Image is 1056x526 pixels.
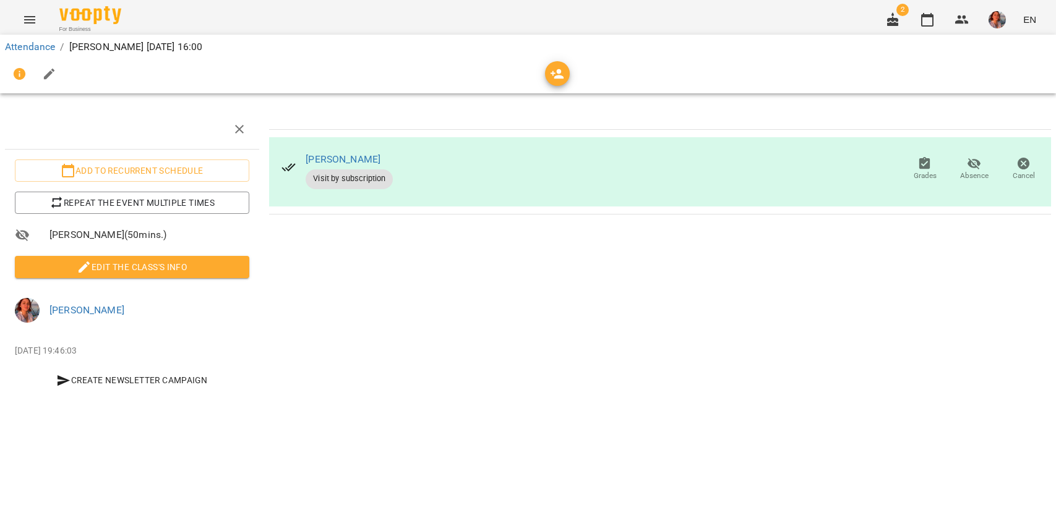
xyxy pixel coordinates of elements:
[5,41,55,53] a: Attendance
[69,40,203,54] p: [PERSON_NAME] [DATE] 16:00
[49,304,124,316] a: [PERSON_NAME]
[306,173,393,184] span: Visit by subscription
[900,152,950,187] button: Grades
[15,159,249,182] button: Add to recurrent schedule
[25,163,239,178] span: Add to recurrent schedule
[989,11,1006,28] img: 1ca8188f67ff8bc7625fcfef7f64a17b.jpeg
[1023,13,1036,26] span: EN
[1018,8,1041,31] button: EN
[15,5,45,35] button: Menu
[5,40,1051,54] nav: breadcrumb
[999,152,1049,187] button: Cancel
[950,152,999,187] button: Absence
[960,171,989,181] span: Absence
[20,373,244,388] span: Create Newsletter Campaign
[896,4,909,16] span: 2
[25,195,239,210] span: Repeat the event multiple times
[49,227,249,242] span: [PERSON_NAME] ( 50 mins. )
[15,298,40,323] img: 1ca8188f67ff8bc7625fcfef7f64a17b.jpeg
[59,25,121,33] span: For Business
[25,260,239,274] span: Edit the class's Info
[15,345,249,357] p: [DATE] 19:46:03
[15,192,249,214] button: Repeat the event multiple times
[306,153,380,165] a: [PERSON_NAME]
[1013,171,1035,181] span: Cancel
[59,6,121,24] img: Voopty Logo
[60,40,64,54] li: /
[15,369,249,391] button: Create Newsletter Campaign
[914,171,937,181] span: Grades
[15,256,249,278] button: Edit the class's Info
